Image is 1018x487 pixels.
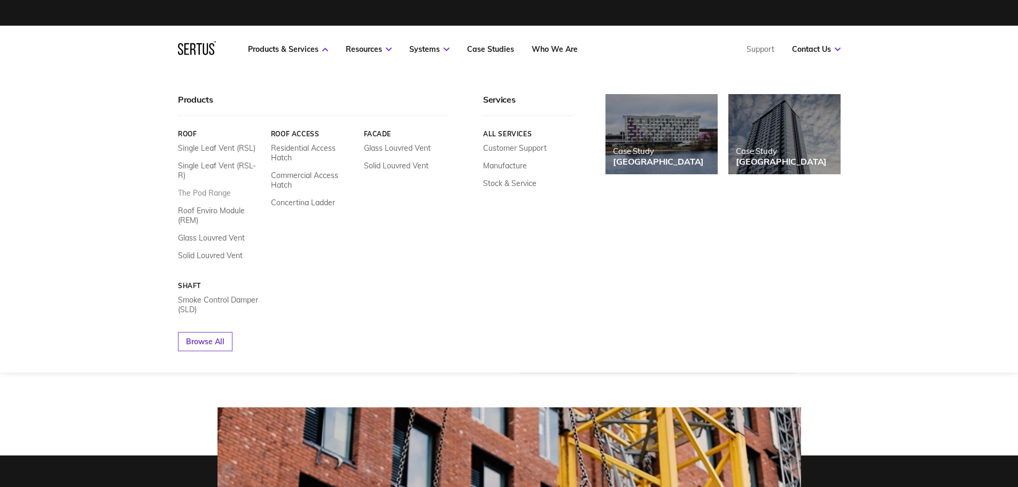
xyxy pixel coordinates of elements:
[467,44,514,54] a: Case Studies
[178,206,263,225] a: Roof Enviro Module (REM)
[826,363,1018,487] iframe: Chat Widget
[178,143,255,153] a: Single Leaf Vent (RSL)
[178,94,448,116] div: Products
[736,156,827,167] div: [GEOGRAPHIC_DATA]
[363,143,430,153] a: Glass Louvred Vent
[728,94,841,174] a: Case Study[GEOGRAPHIC_DATA]
[613,146,704,156] div: Case Study
[483,179,537,188] a: Stock & Service
[270,198,335,207] a: Concertina Ladder
[178,295,263,314] a: Smoke Control Damper (SLD)
[178,161,263,180] a: Single Leaf Vent (RSL-R)
[532,44,578,54] a: Who We Are
[178,282,263,290] a: Shaft
[483,143,547,153] a: Customer Support
[409,44,449,54] a: Systems
[483,161,527,171] a: Manufacture
[178,332,232,351] a: Browse All
[483,94,573,116] div: Services
[178,251,243,260] a: Solid Louvred Vent
[270,143,355,163] a: Residential Access Hatch
[346,44,392,54] a: Resources
[178,233,245,243] a: Glass Louvred Vent
[270,130,355,138] a: Roof Access
[613,156,704,167] div: [GEOGRAPHIC_DATA]
[363,161,428,171] a: Solid Louvred Vent
[178,188,231,198] a: The Pod Range
[736,146,827,156] div: Case Study
[792,44,841,54] a: Contact Us
[248,44,328,54] a: Products & Services
[747,44,774,54] a: Support
[270,171,355,190] a: Commercial Access Hatch
[363,130,448,138] a: Facade
[178,130,263,138] a: Roof
[483,130,573,138] a: All services
[605,94,718,174] a: Case Study[GEOGRAPHIC_DATA]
